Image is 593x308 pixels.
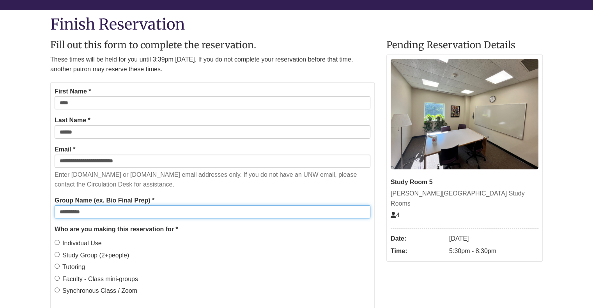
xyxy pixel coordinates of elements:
input: Individual Use [55,240,60,245]
input: Synchronous Class / Zoom [55,287,60,292]
span: The capacity of this space [391,212,400,218]
div: [PERSON_NAME][GEOGRAPHIC_DATA] Study Rooms [391,188,538,208]
label: Email * [55,144,75,155]
dd: 5:30pm - 8:30pm [449,245,538,257]
label: Faculty - Class mini-groups [55,274,138,284]
label: Study Group (2+people) [55,250,129,260]
label: First Name * [55,86,91,97]
label: Synchronous Class / Zoom [55,286,137,296]
input: Faculty - Class mini-groups [55,276,60,281]
h2: Fill out this form to complete the reservation. [50,40,375,50]
input: Study Group (2+people) [55,252,60,257]
dd: [DATE] [449,232,538,245]
input: Tutoring [55,264,60,269]
p: These times will be held for you until 3:39pm [DATE]. If you do not complete your reservation bef... [50,55,375,74]
label: Individual Use [55,238,102,248]
label: Tutoring [55,262,85,272]
label: Group Name (ex. Bio Final Prep) * [55,195,154,206]
dt: Date: [391,232,445,245]
dt: Time: [391,245,445,257]
h2: Pending Reservation Details [386,40,543,50]
legend: Who are you making this reservation for * [55,224,370,234]
div: Study Room 5 [391,177,538,187]
h1: Finish Reservation [50,16,543,32]
label: Last Name * [55,115,90,125]
img: Study Room 5 [391,59,538,169]
p: Enter [DOMAIN_NAME] or [DOMAIN_NAME] email addresses only. If you do not have an UNW email, pleas... [55,170,370,190]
